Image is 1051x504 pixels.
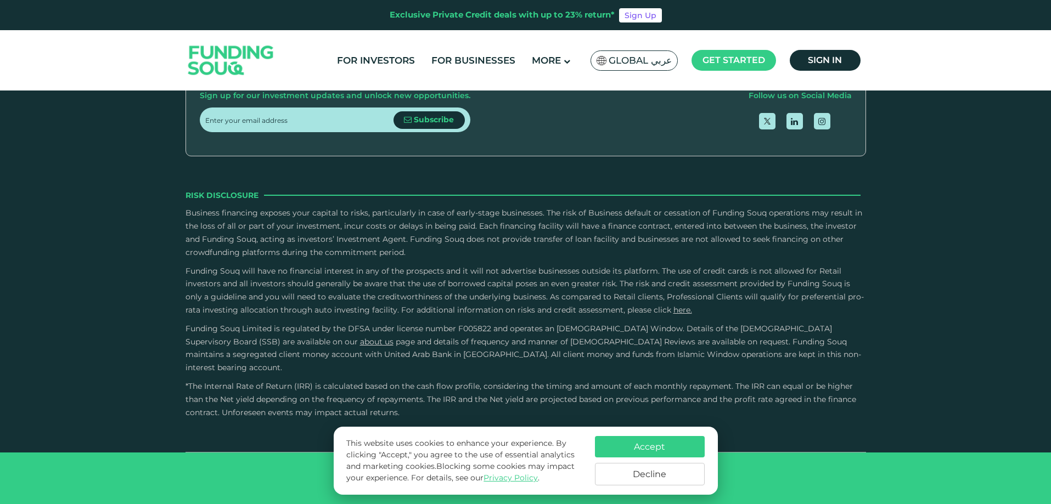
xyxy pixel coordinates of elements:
[609,54,672,67] span: Global عربي
[619,8,662,22] a: Sign Up
[177,33,285,88] img: Logo
[394,111,465,129] button: Subscribe
[346,438,583,484] p: This website uses cookies to enhance your experience. By clicking "Accept," you agree to the use ...
[595,436,705,457] button: Accept
[790,50,861,71] a: Sign in
[808,55,842,65] span: Sign in
[360,337,394,347] a: About Us
[673,305,692,315] a: here.
[186,207,866,259] p: Business financing exposes your capital to risks, particularly in case of early-stage businesses....
[186,337,861,373] span: and details of frequency and manner of [DEMOGRAPHIC_DATA] Reviews are available on request. Fundi...
[484,473,538,483] a: Privacy Policy
[186,189,258,201] span: Risk Disclosure
[532,55,561,66] span: More
[390,9,615,21] div: Exclusive Private Credit deals with up to 23% return*
[186,380,866,419] p: *The Internal Rate of Return (IRR) is calculated based on the cash flow profile, considering the ...
[200,89,470,103] div: Sign up for our investment updates and unlock new opportunities.
[334,52,418,70] a: For Investors
[396,337,415,347] span: page
[597,56,606,65] img: SA Flag
[186,324,832,347] span: Funding Souq Limited is regulated by the DFSA under license number F005822 and operates an [DEMOG...
[429,52,518,70] a: For Businesses
[702,55,765,65] span: Get started
[346,461,575,483] span: Blocking some cookies may impact your experience.
[764,118,771,124] img: twitter
[186,266,864,315] span: Funding Souq will have no financial interest in any of the prospects and it will not advertise bu...
[595,463,705,485] button: Decline
[414,115,454,124] span: Subscribe
[786,113,803,129] a: open Linkedin
[814,113,830,129] a: open Instagram
[759,113,775,129] a: open Twitter
[205,107,394,132] input: Enter your email address
[749,89,852,103] div: Follow us on Social Media
[411,473,539,483] span: For details, see our .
